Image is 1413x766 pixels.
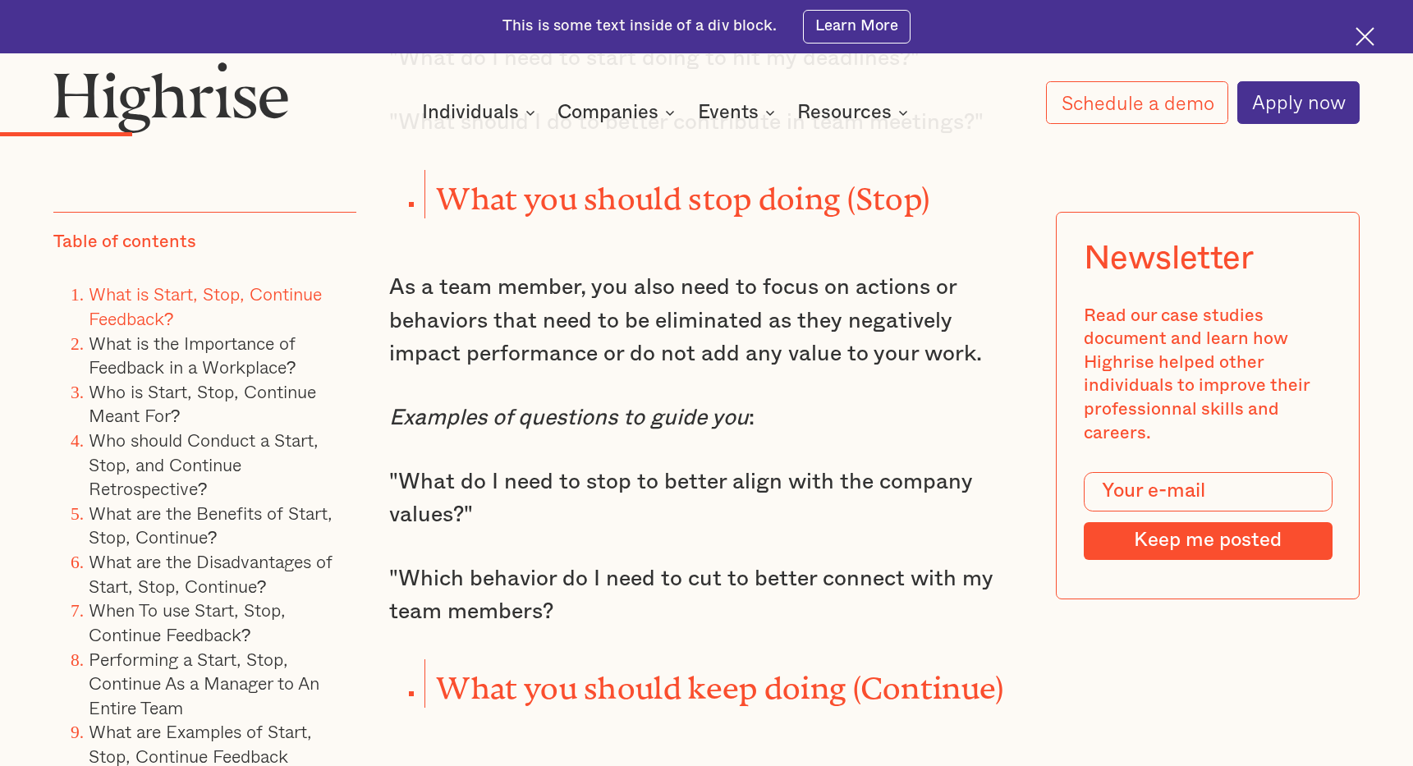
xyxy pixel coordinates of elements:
a: What are the Disadvantages of Start, Stop, Continue? [89,548,333,599]
div: Resources [797,103,892,122]
p: : [389,401,1024,434]
p: As a team member, you also need to focus on actions or behaviors that need to be eliminated as th... [389,271,1024,370]
a: Who should Conduct a Start, Stop, and Continue Retrospective? [89,426,319,502]
div: Companies [557,103,680,122]
a: Performing a Start, Stop, Continue As a Manager to An Entire Team [89,644,319,720]
a: Who is Start, Stop, Continue Meant For? [89,378,316,429]
div: Events [698,103,780,122]
div: Events [698,103,759,122]
a: Apply now [1237,81,1360,124]
div: Resources [797,103,913,122]
form: Modal Form [1084,471,1333,559]
input: Keep me posted [1084,522,1333,559]
img: Highrise logo [53,62,290,133]
img: Cross icon [1356,27,1374,46]
p: "What do I need to stop to better align with the company values?" [389,466,1024,532]
div: Newsletter [1084,239,1254,278]
div: Individuals [422,103,540,122]
div: Companies [557,103,658,122]
a: What is the Importance of Feedback in a Workplace? [89,328,296,380]
strong: What you should keep doing (Continue) [436,670,1003,690]
a: Schedule a demo [1046,81,1228,124]
div: Individuals [422,103,519,122]
div: Read our case studies document and learn how Highrise helped other individuals to improve their p... [1084,304,1333,445]
strong: What you should stop doing (Stop) [436,181,929,200]
a: What is Start, Stop, Continue Feedback? [89,280,322,332]
em: Examples of questions to guide you [389,406,749,429]
p: "Which behavior do I need to cut to better connect with my team members? [389,562,1024,629]
a: Learn More [803,10,911,44]
input: Your e-mail [1084,471,1333,511]
a: When To use Start, Stop, Continue Feedback? [89,596,286,648]
a: What are the Benefits of Start, Stop, Continue? [89,499,333,551]
div: This is some text inside of a div block. [502,16,778,37]
div: Table of contents [53,231,196,255]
